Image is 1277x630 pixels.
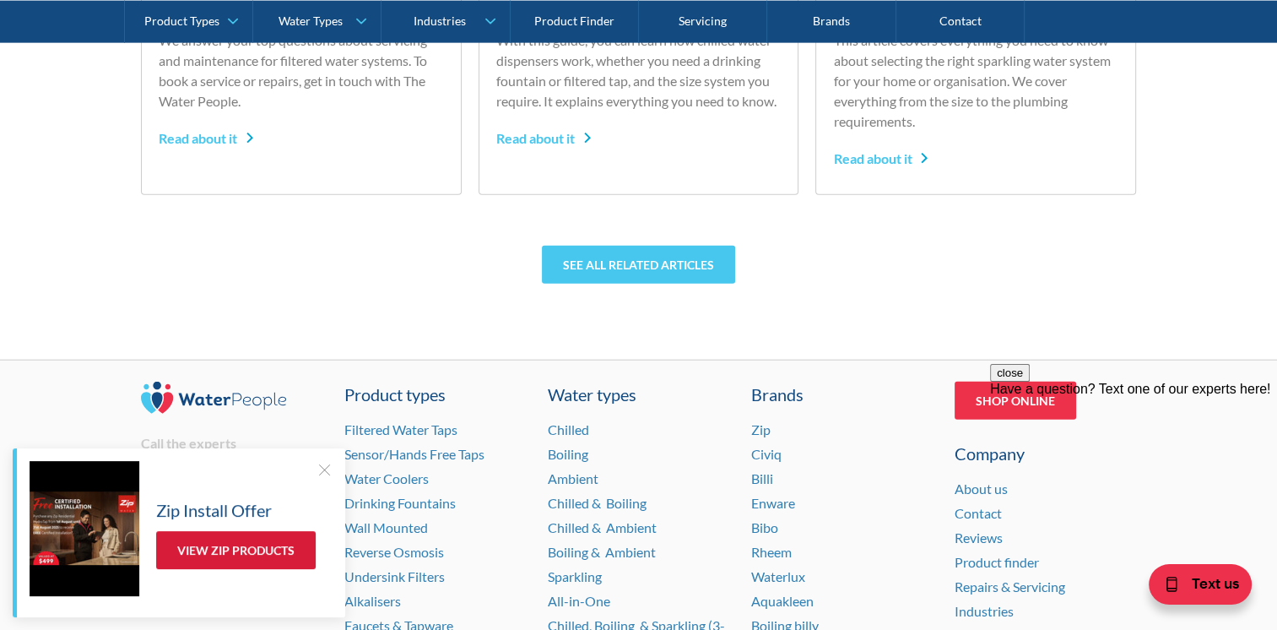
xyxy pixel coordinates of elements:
[344,519,428,535] a: Wall Mounted
[955,481,1008,497] a: About us
[159,128,254,149] div: Read about it
[542,246,735,284] a: See all related articles
[955,441,1137,466] div: Company
[751,470,773,486] a: Billi
[833,30,1118,132] p: This article covers everything you need to know about selecting the right sparkling water system ...
[141,435,323,452] div: Call the experts
[548,544,656,560] a: Boiling & Ambient
[955,578,1065,595] a: Repairs & Servicing
[144,14,219,28] div: Product Types
[344,544,444,560] a: Reverse Osmosis
[344,382,527,407] a: Product types
[955,603,1014,619] a: Industries
[955,505,1002,521] a: Contact
[751,382,933,407] div: Brands
[344,495,456,511] a: Drinking Fountains
[344,470,429,486] a: Water Coolers
[548,421,589,437] a: Chilled
[751,446,782,462] a: Civiq
[548,495,647,511] a: Chilled & Boiling
[751,544,792,560] a: Rheem
[548,446,588,462] a: Boiling
[413,14,465,28] div: Industries
[548,593,610,609] a: All-in-One
[548,470,598,486] a: Ambient
[156,531,316,569] a: View Zip Products
[955,554,1039,570] a: Product finder
[955,382,1076,420] a: Shop Online
[548,568,602,584] a: Sparkling
[990,364,1277,567] iframe: podium webchat widget prompt
[344,568,445,584] a: Undersink Filters
[751,593,814,609] a: Aquakleen
[955,530,1003,546] a: Reviews
[156,497,272,523] h5: Zip Install Offer
[1108,546,1277,630] iframe: podium webchat widget bubble
[751,568,805,584] a: Waterlux
[496,30,782,111] p: With this guide, you can learn how chilled water dispensers work, whether you need a drinking fou...
[751,421,771,437] a: Zip
[548,519,657,535] a: Chilled & Ambient
[344,593,401,609] a: Alkalisers
[548,382,730,407] a: Water types
[496,128,592,149] div: Read about it
[833,149,928,169] div: Read about it
[751,519,778,535] a: Bibo
[344,446,484,462] a: Sensor/Hands Free Taps
[751,495,795,511] a: Enware
[344,421,457,437] a: Filtered Water Taps
[159,30,444,111] p: We answer your top questions about servicing and maintenance for filtered water systems. To book ...
[30,461,139,596] img: Zip Install Offer
[279,14,343,28] div: Water Types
